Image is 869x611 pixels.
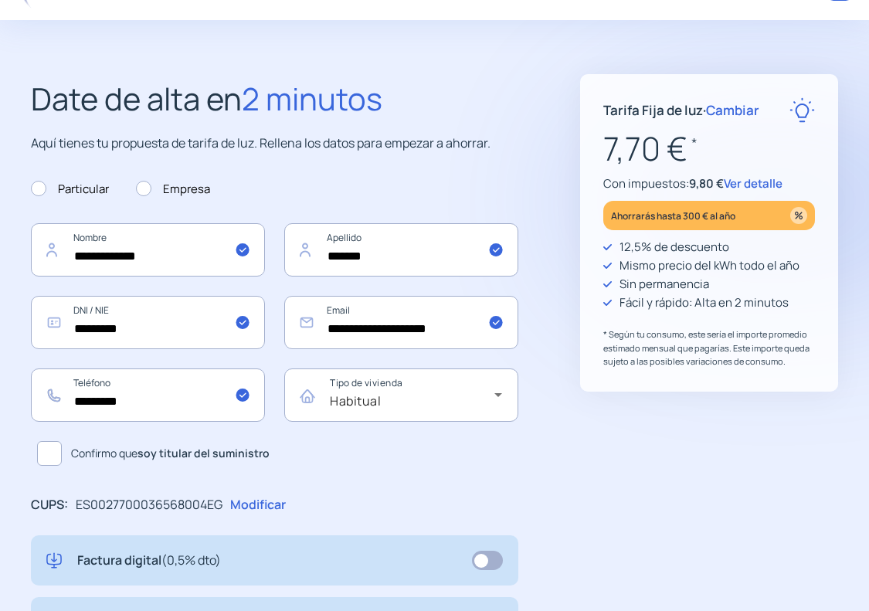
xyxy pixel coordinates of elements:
p: 7,70 € [603,123,815,175]
p: ES0027700036568004EG [76,495,222,515]
img: percentage_icon.svg [790,207,807,224]
p: Modificar [230,495,286,515]
h2: Date de alta en [31,74,518,124]
p: Tarifa Fija de luz · [603,100,759,121]
p: Con impuestos: [603,175,815,193]
span: 2 minutos [242,77,382,120]
label: Empresa [136,180,210,199]
span: (0,5% dto) [161,552,221,569]
p: Sin permanencia [620,275,709,294]
p: Ahorrarás hasta 300 € al año [611,207,735,225]
span: Confirmo que [71,445,270,462]
span: Ver detalle [724,175,782,192]
p: * Según tu consumo, este sería el importe promedio estimado mensual que pagarías. Este importe qu... [603,328,815,368]
label: Particular [31,180,109,199]
p: Mismo precio del kWh todo el año [620,256,799,275]
b: soy titular del suministro [137,446,270,460]
p: Aquí tienes tu propuesta de tarifa de luz. Rellena los datos para empezar a ahorrar. [31,134,518,154]
span: Habitual [330,392,381,409]
img: rate-E.svg [789,97,815,123]
span: Cambiar [706,101,759,119]
p: 12,5% de descuento [620,238,729,256]
p: Fácil y rápido: Alta en 2 minutos [620,294,789,312]
mat-label: Tipo de vivienda [330,377,402,390]
img: digital-invoice.svg [46,551,62,571]
p: Factura digital [77,551,221,571]
span: 9,80 € [689,175,724,192]
p: CUPS: [31,495,68,515]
